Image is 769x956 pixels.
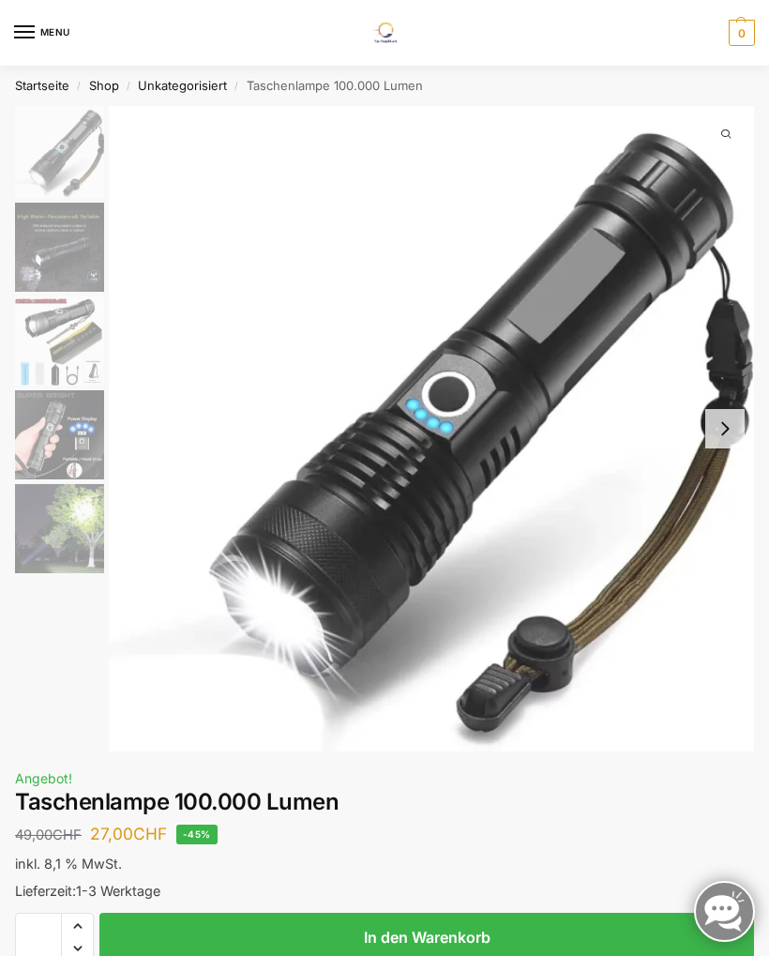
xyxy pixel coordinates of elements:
img: Taschenlampe3 [15,390,104,479]
span: inkl. 8,1 % MwSt. [15,856,122,872]
a: Startseite [15,78,69,93]
span: Lieferzeit: [15,883,160,899]
span: CHF [133,824,167,843]
span: 1-3 Werktage [76,883,160,899]
nav: Breadcrumb [15,66,754,106]
nav: Cart contents [724,20,755,46]
bdi: 49,00 [15,827,82,843]
span: -45% [176,825,218,844]
img: Taschenlampe1 [15,203,104,292]
img: Solaranlagen, Speicheranlagen und Energiesparprodukte [362,23,406,43]
span: / [227,79,247,94]
img: Taschenlampe2 [15,296,104,386]
span: / [119,79,139,94]
a: Unkategorisiert [138,78,227,93]
span: CHF [53,827,82,843]
img: Taschenlampe-1 [15,106,104,198]
img: Taschenlampe-1 [109,106,754,751]
span: 0 [729,20,755,46]
a: Shop [89,78,119,93]
bdi: 27,00 [90,824,167,843]
span: Increase quantity [62,914,93,938]
span: / [69,79,89,94]
h1: Taschenlampe 100.000 Lumen [15,789,754,816]
a: Extrem Starke TaschenlampeTaschenlampe 1 [109,106,754,751]
span: Angebot! [15,770,72,786]
button: Next slide [705,409,745,448]
a: 0 [724,20,755,46]
img: Taschenlampe2 [15,484,104,573]
button: Menu [14,19,70,47]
